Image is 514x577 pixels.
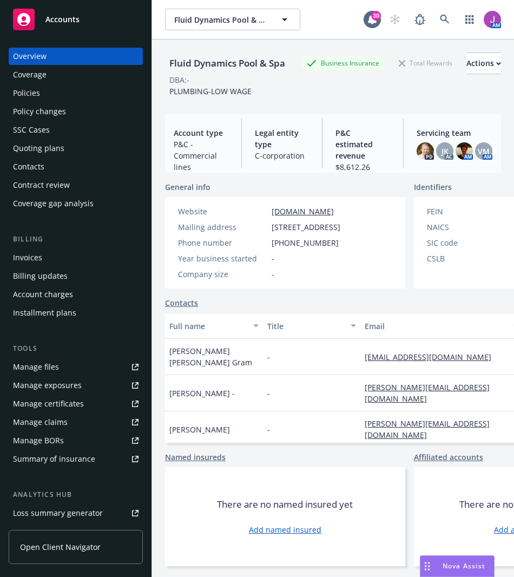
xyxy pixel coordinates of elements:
div: Coverage gap analysis [13,195,94,212]
a: [PERSON_NAME][EMAIL_ADDRESS][DOMAIN_NAME] [365,418,490,440]
span: PLUMBING-LOW WAGE [169,86,252,96]
span: P&C - Commercial lines [174,139,228,173]
div: Company size [178,268,267,280]
div: Business Insurance [301,56,385,70]
a: Manage claims [9,414,143,431]
a: Quoting plans [9,140,143,157]
div: Contract review [13,176,70,194]
div: Title [267,320,345,332]
div: Analytics hub [9,489,143,500]
div: Summary of insurance [13,450,95,468]
a: Policy changes [9,103,143,120]
a: Installment plans [9,304,143,322]
button: Fluid Dynamics Pool & Spa [165,9,300,30]
span: General info [165,181,210,193]
div: Policies [13,84,40,102]
span: Nova Assist [443,561,485,571]
div: Email [365,320,507,332]
a: Contacts [9,158,143,175]
span: - [272,253,274,264]
span: - [267,351,270,363]
a: SSC Cases [9,121,143,139]
div: DBA: - [169,74,189,86]
div: Policy changes [13,103,66,120]
div: Fluid Dynamics Pool & Spa [165,56,289,70]
div: Contacts [13,158,44,175]
a: Manage BORs [9,432,143,449]
a: Account charges [9,286,143,303]
div: Invoices [13,249,42,266]
button: Title [263,313,361,339]
div: Total Rewards [393,56,458,70]
div: Full name [169,320,247,332]
a: [DOMAIN_NAME] [272,206,334,217]
div: Billing [9,234,143,245]
button: Full name [165,313,263,339]
div: Manage claims [13,414,68,431]
img: photo [484,11,501,28]
span: VM [478,146,490,157]
a: Contacts [165,297,198,309]
a: Accounts [9,4,143,35]
div: Website [178,206,267,217]
a: Affiliated accounts [414,451,483,463]
div: Manage files [13,358,59,376]
div: Loss summary generator [13,504,103,522]
div: Year business started [178,253,267,264]
a: Contract review [9,176,143,194]
span: P&C estimated revenue [335,127,390,161]
div: Drag to move [420,556,434,576]
span: [PERSON_NAME] [PERSON_NAME] Gram [169,345,259,368]
span: Legal entity type [255,127,309,150]
div: Mailing address [178,221,267,233]
a: Start snowing [384,9,406,30]
span: Fluid Dynamics Pool & Spa [174,14,268,25]
a: Manage certificates [9,395,143,412]
div: Quoting plans [13,140,64,157]
div: SSC Cases [13,121,50,139]
img: photo [417,142,434,160]
div: Billing updates [13,267,68,285]
a: Policies [9,84,143,102]
a: Summary of insurance [9,450,143,468]
img: photo [456,142,473,160]
div: Tools [9,343,143,354]
span: [STREET_ADDRESS] [272,221,340,233]
button: Nova Assist [420,555,495,577]
a: [EMAIL_ADDRESS][DOMAIN_NAME] [365,352,500,362]
div: Overview [13,48,47,65]
div: Actions [466,53,501,74]
div: 30 [371,11,381,21]
a: Named insureds [165,451,226,463]
a: Report a Bug [409,9,431,30]
div: Installment plans [13,304,76,322]
span: There are no named insured yet [217,498,353,511]
span: $8,612.26 [335,161,390,173]
a: Switch app [459,9,480,30]
span: - [267,388,270,399]
span: C-corporation [255,150,309,161]
span: [PERSON_NAME] - [169,388,235,399]
a: Coverage [9,66,143,83]
div: Manage certificates [13,395,84,412]
span: Identifiers [414,181,452,193]
a: Manage exposures [9,377,143,394]
div: Manage BORs [13,432,64,449]
a: Billing updates [9,267,143,285]
a: Coverage gap analysis [9,195,143,212]
a: [PERSON_NAME][EMAIL_ADDRESS][DOMAIN_NAME] [365,382,490,404]
div: Account charges [13,286,73,303]
div: Phone number [178,237,267,248]
a: Overview [9,48,143,65]
a: Manage files [9,358,143,376]
a: Loss summary generator [9,504,143,522]
a: Invoices [9,249,143,266]
span: Accounts [45,15,80,24]
span: - [267,424,270,435]
span: [PHONE_NUMBER] [272,237,339,248]
div: Coverage [13,66,47,83]
a: Search [434,9,456,30]
span: [PERSON_NAME] [169,424,230,435]
span: Open Client Navigator [20,541,101,553]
